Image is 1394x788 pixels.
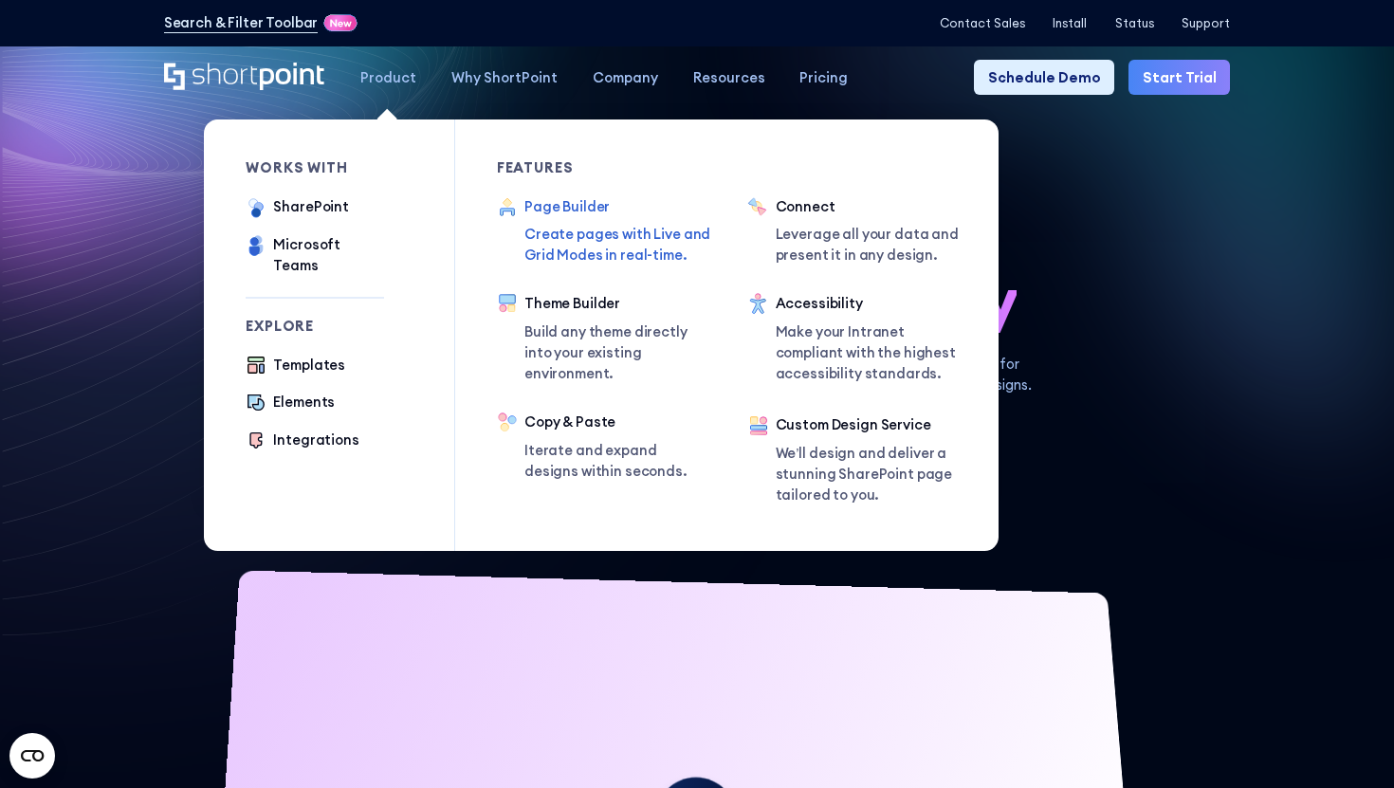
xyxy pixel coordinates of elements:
[776,321,957,384] p: Make your Intranet compliant with the highest accessibility standards.
[575,60,675,95] a: Company
[273,430,358,450] div: Integrations
[1115,16,1154,30] a: Status
[524,440,706,482] p: Iterate and expand designs within seconds.
[747,414,957,509] a: Custom Design ServiceWe’ll design and deliver a stunning SharePoint page tailored to you.
[524,321,706,384] p: Build any theme directly into your existing environment.
[164,12,319,33] a: Search & Filter Toolbar
[273,355,345,376] div: Templates
[1053,16,1087,30] a: Install
[246,355,345,378] a: Templates
[940,16,1025,30] a: Contact Sales
[974,60,1114,95] a: Schedule Demo
[776,293,957,314] div: Accessibility
[799,67,848,88] div: Pricing
[1128,60,1230,95] a: Start Trial
[747,196,964,266] a: ConnectLeverage all your data and present it in any design.
[343,60,434,95] a: Product
[360,67,416,88] div: Product
[164,195,1231,334] h1: SharePoint Design has never been
[1299,697,1394,788] iframe: Chat Widget
[164,63,326,93] a: Home
[776,414,957,435] div: Custom Design Service
[675,60,782,95] a: Resources
[273,392,335,412] div: Elements
[1182,16,1230,30] a: Support
[782,60,866,95] a: Pricing
[246,234,384,276] a: Microsoft Teams
[246,196,349,221] a: SharePoint
[246,430,359,453] a: Integrations
[776,443,957,505] p: We’ll design and deliver a stunning SharePoint page tailored to you.
[776,196,965,217] div: Connect
[524,293,706,314] div: Theme Builder
[776,224,965,266] p: Leverage all your data and present it in any design.
[451,67,558,88] div: Why ShortPoint
[693,67,765,88] div: Resources
[593,67,658,88] div: Company
[434,60,576,95] a: Why ShortPoint
[246,320,384,334] div: Explore
[273,234,384,276] div: Microsoft Teams
[9,733,55,779] button: Open CMP widget
[497,412,706,481] a: Copy & PasteIterate and expand designs within seconds.
[497,161,706,175] div: Features
[524,412,706,432] div: Copy & Paste
[747,293,957,386] a: AccessibilityMake your Intranet compliant with the highest accessibility standards.
[524,224,714,266] p: Create pages with Live and Grid Modes in real-time.
[497,196,714,266] a: Page BuilderCreate pages with Live and Grid Modes in real-time.
[497,293,706,384] a: Theme BuilderBuild any theme directly into your existing environment.
[246,392,335,415] a: Elements
[524,196,714,217] div: Page Builder
[246,161,384,175] div: works with
[273,196,349,217] div: SharePoint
